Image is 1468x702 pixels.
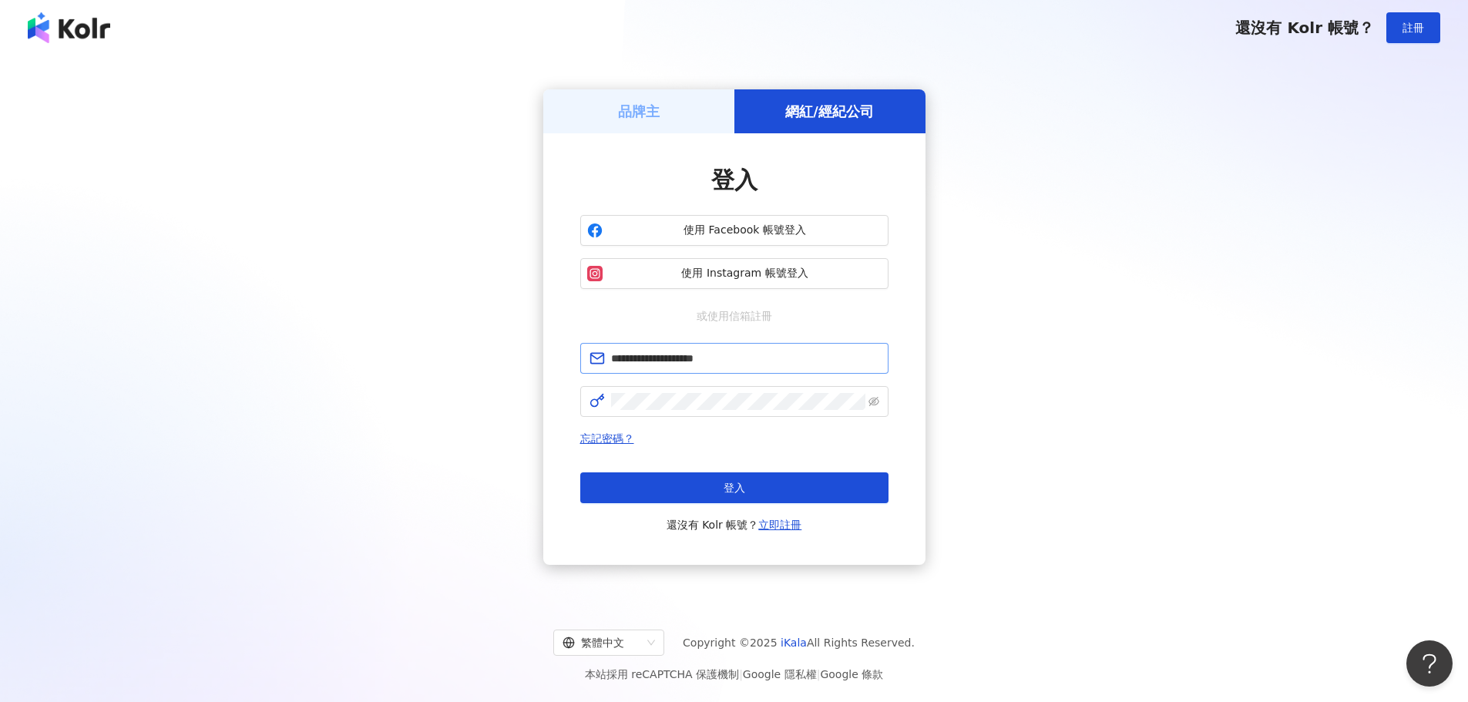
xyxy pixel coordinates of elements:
[609,266,882,281] span: 使用 Instagram 帳號登入
[758,519,801,531] a: 立即註冊
[724,482,745,494] span: 登入
[609,223,882,238] span: 使用 Facebook 帳號登入
[563,630,641,655] div: 繁體中文
[28,12,110,43] img: logo
[817,668,821,680] span: |
[1235,18,1374,37] span: 還沒有 Kolr 帳號？
[785,102,874,121] h5: 網紅/經紀公司
[580,432,634,445] a: 忘記密碼？
[1386,12,1440,43] button: 註冊
[781,637,807,649] a: iKala
[683,633,915,652] span: Copyright © 2025 All Rights Reserved.
[580,472,889,503] button: 登入
[580,258,889,289] button: 使用 Instagram 帳號登入
[580,215,889,246] button: 使用 Facebook 帳號登入
[711,166,758,193] span: 登入
[1406,640,1453,687] iframe: Help Scout Beacon - Open
[585,665,883,684] span: 本站採用 reCAPTCHA 保護機制
[1402,22,1424,34] span: 註冊
[739,668,743,680] span: |
[686,307,783,324] span: 或使用信箱註冊
[618,102,660,121] h5: 品牌主
[820,668,883,680] a: Google 條款
[868,396,879,407] span: eye-invisible
[743,668,817,680] a: Google 隱私權
[667,516,802,534] span: 還沒有 Kolr 帳號？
